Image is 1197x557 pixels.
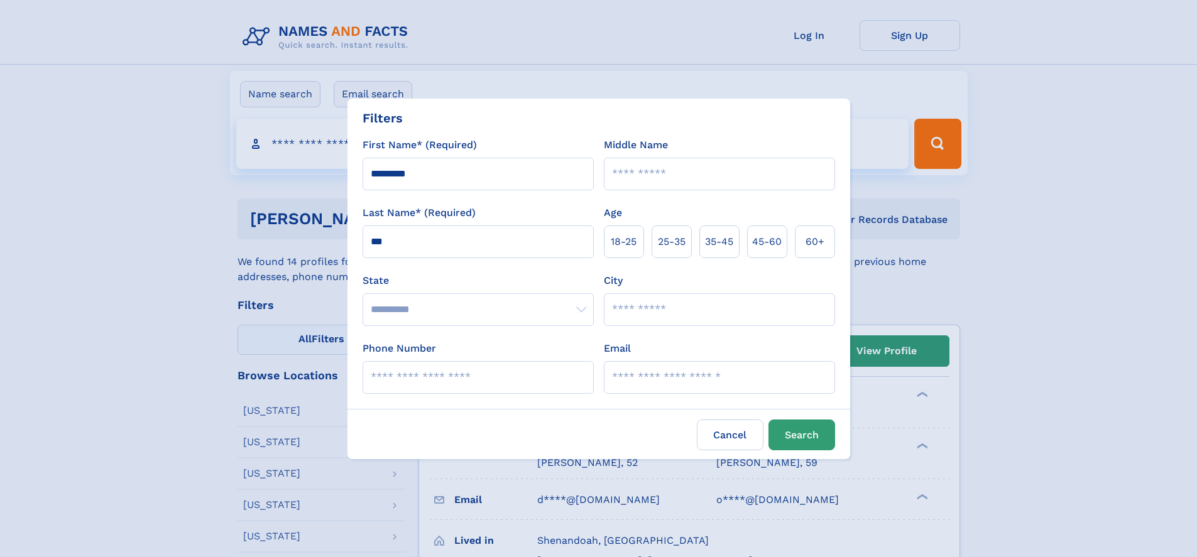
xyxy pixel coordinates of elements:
label: Middle Name [604,138,668,153]
label: City [604,273,623,288]
label: First Name* (Required) [363,138,477,153]
span: 35‑45 [705,234,733,249]
span: 18‑25 [611,234,637,249]
span: 60+ [806,234,824,249]
label: Last Name* (Required) [363,205,476,220]
label: Phone Number [363,341,436,356]
button: Search [768,419,835,450]
label: State [363,273,594,288]
div: Filters [363,109,403,127]
span: 45‑60 [752,234,782,249]
label: Cancel [697,419,763,450]
label: Age [604,205,622,220]
label: Email [604,341,631,356]
span: 25‑35 [658,234,686,249]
